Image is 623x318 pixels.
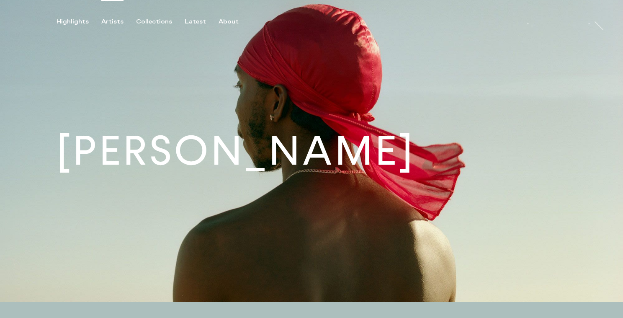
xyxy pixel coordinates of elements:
div: [PERSON_NAME] [526,24,591,31]
a: At Trayler [600,34,609,68]
div: At Trayler [594,34,600,70]
div: About [219,18,239,26]
div: Highlights [57,18,89,26]
div: Artists [101,18,124,26]
div: Collections [136,18,172,26]
button: Artists [101,18,136,26]
h1: [PERSON_NAME] [57,131,415,171]
button: Latest [185,18,219,26]
div: Latest [185,18,206,26]
button: Highlights [57,18,101,26]
button: Collections [136,18,185,26]
a: [PERSON_NAME] [526,16,591,24]
button: About [219,18,251,26]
